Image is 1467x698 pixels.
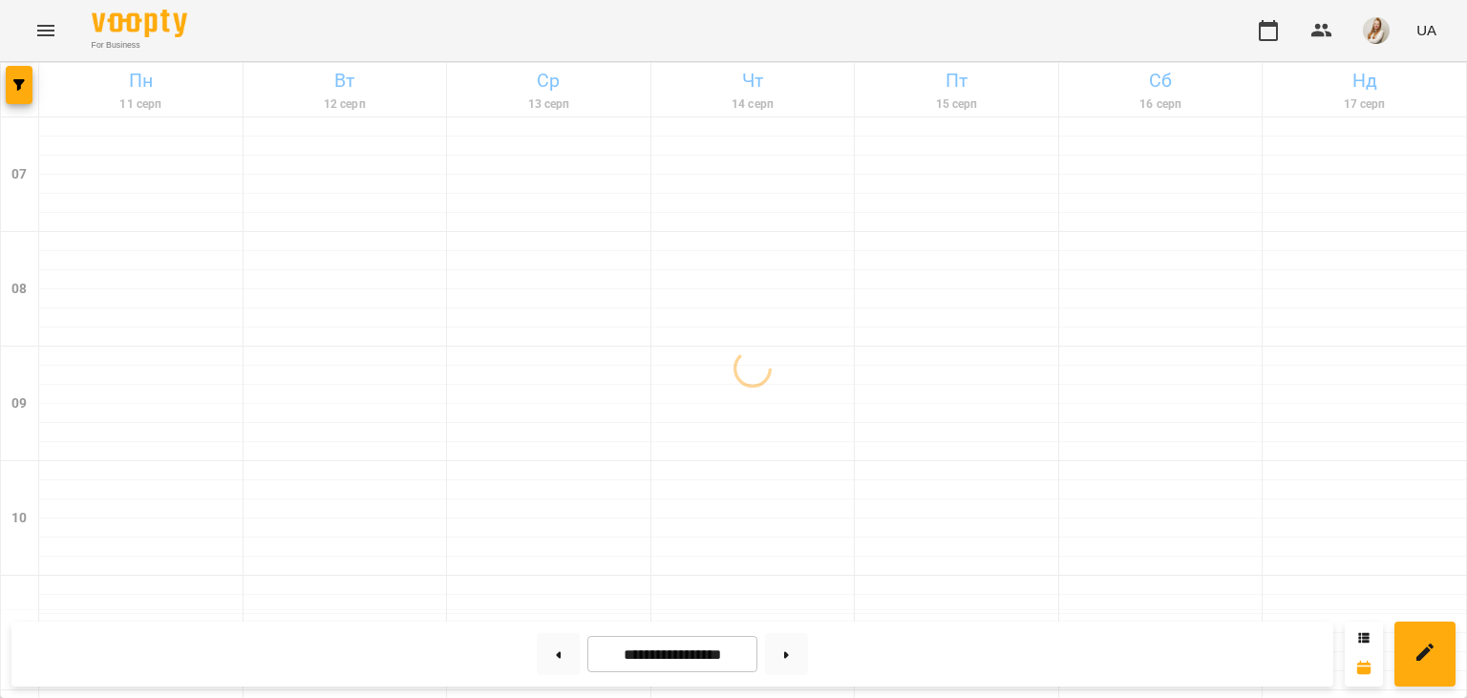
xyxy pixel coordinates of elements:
[42,95,240,114] h6: 11 серп
[450,95,648,114] h6: 13 серп
[1416,20,1436,40] span: UA
[246,95,444,114] h6: 12 серп
[11,279,27,300] h6: 08
[654,66,852,95] h6: Чт
[92,10,187,37] img: Voopty Logo
[11,164,27,185] h6: 07
[42,66,240,95] h6: Пн
[92,39,187,52] span: For Business
[1409,12,1444,48] button: UA
[1062,66,1260,95] h6: Сб
[11,508,27,529] h6: 10
[11,393,27,414] h6: 09
[23,8,69,53] button: Menu
[858,95,1055,114] h6: 15 серп
[246,66,444,95] h6: Вт
[450,66,648,95] h6: Ср
[1062,95,1260,114] h6: 16 серп
[654,95,852,114] h6: 14 серп
[858,66,1055,95] h6: Пт
[1265,66,1463,95] h6: Нд
[1265,95,1463,114] h6: 17 серп
[1363,17,1390,44] img: db46d55e6fdf8c79d257263fe8ff9f52.jpeg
